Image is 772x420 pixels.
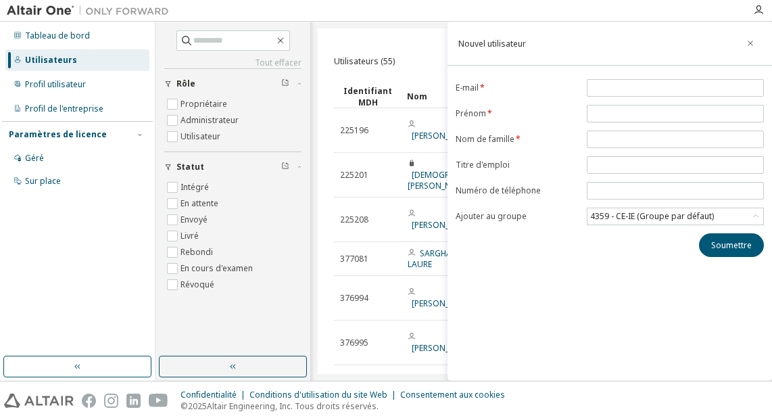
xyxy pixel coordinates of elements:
[456,210,527,222] font: Ajouter au groupe
[25,30,90,41] font: Tableau de bord
[249,389,387,400] font: Conditions d'utilisation du site Web
[456,159,510,170] font: Titre d'emploi
[7,4,176,18] img: Altaïr Un
[711,239,752,251] font: Soumettre
[104,394,118,408] img: instagram.svg
[180,114,239,126] font: Administrateur
[180,131,220,142] font: Utilisateur
[180,197,218,209] font: En attente
[587,208,763,225] div: 4359 - CE-IE (Groupe par défaut)
[340,169,368,181] font: 225201
[207,400,379,412] font: Altair Engineering, Inc. Tous droits réservés.
[456,133,514,145] font: Nom de famille
[334,55,395,67] font: Utilisateurs (55)
[180,400,188,412] font: ©
[340,337,368,348] font: 376995
[25,54,77,66] font: Utilisateurs
[25,103,103,114] font: Profil de l'entreprise
[456,185,541,196] font: Numéro de téléphone
[149,394,168,408] img: youtube.svg
[340,214,368,225] font: 225208
[281,162,289,172] span: Effacer le filtre
[340,253,368,264] font: 377081
[176,161,204,172] font: Statut
[180,214,208,225] font: Envoyé
[4,394,74,408] img: altair_logo.svg
[25,175,61,187] font: Sur place
[180,230,199,241] font: Livré
[180,262,253,274] font: En cours d'examen
[9,129,107,140] font: Paramètres de licence
[164,69,301,99] button: Rôle
[412,219,475,231] font: [PERSON_NAME]
[412,130,475,141] font: [PERSON_NAME]
[343,85,392,108] font: Identifiant MDH
[180,181,209,193] font: Intégré
[25,152,44,164] font: Géré
[400,389,505,400] font: Consentement aux cookies
[255,57,301,68] font: Tout effacer
[180,98,227,110] font: Propriétaire
[180,279,214,290] font: Révoqué
[126,394,141,408] img: linkedin.svg
[407,91,427,102] font: Nom
[25,78,86,90] font: Profil utilisateur
[164,152,301,182] button: Statut
[82,394,96,408] img: facebook.svg
[408,248,456,270] font: SARGHAT LAURE
[408,169,500,191] font: [DEMOGRAPHIC_DATA][PERSON_NAME]
[180,246,213,258] font: Rebondi
[340,124,368,136] font: 225196
[180,389,237,400] font: Confidentialité
[176,78,195,89] font: Rôle
[456,82,479,93] font: E-mail
[456,108,486,119] font: Prénom
[281,78,289,89] span: Effacer le filtre
[188,400,207,412] font: 2025
[590,210,714,222] font: 4359 - CE-IE (Groupe par défaut)
[412,298,475,309] font: [PERSON_NAME]
[412,342,475,354] font: [PERSON_NAME]
[458,38,526,49] font: Nouvel utilisateur
[340,292,368,304] font: 376994
[699,233,764,257] button: Soumettre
